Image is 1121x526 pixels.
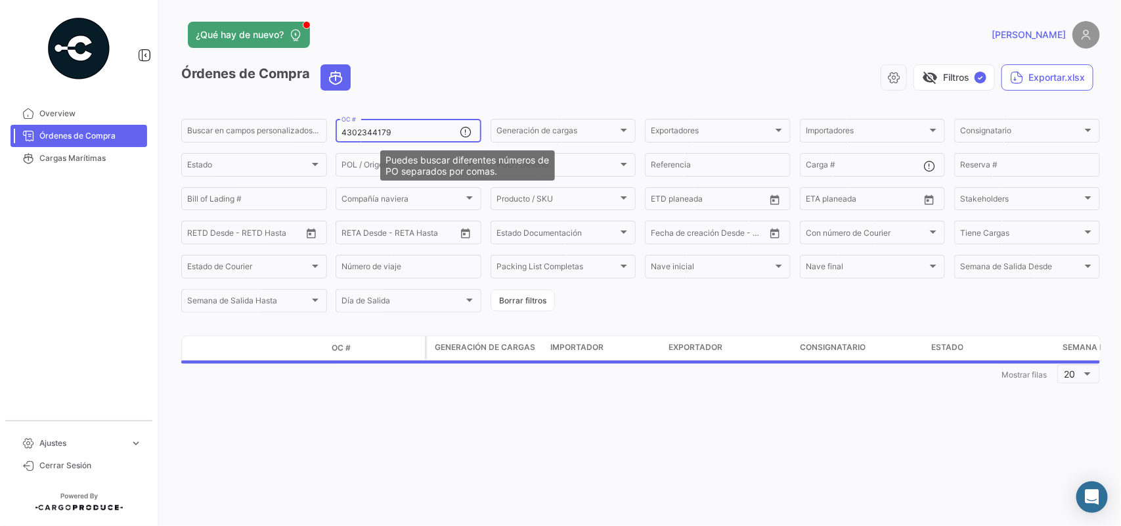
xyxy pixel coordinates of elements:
div: Puedes buscar diferentes números de PO separados por comas. [380,150,555,181]
span: Consignatario [800,341,866,353]
button: Open calendar [456,223,475,243]
span: Stakeholders [960,196,1082,206]
a: Overview [11,102,147,125]
h3: Órdenes de Compra [181,64,355,91]
a: Cargas Marítimas [11,147,147,169]
span: Semana de Salida Hasta [187,298,309,307]
button: ¿Qué hay de nuevo? [188,22,310,48]
datatable-header-cell: Estado Doc. [241,343,326,353]
span: Ajustes [39,437,125,449]
span: Generación de cargas [435,341,535,353]
button: Exportar.xlsx [1001,64,1093,91]
span: ✓ [975,72,986,83]
span: Importadores [806,128,928,137]
span: Generación de cargas [496,128,619,137]
a: Órdenes de Compra [11,125,147,147]
span: Mostrar filas [1001,370,1047,380]
img: powered-by.png [46,16,112,81]
button: Open calendar [301,223,321,243]
input: Desde [341,230,365,239]
datatable-header-cell: Exportador [663,336,795,360]
datatable-header-cell: OC # [326,337,425,359]
input: Hasta [684,196,738,206]
span: Día de Salida [341,298,464,307]
datatable-header-cell: Consignatario [795,336,926,360]
span: Estado de Courier [187,264,309,273]
span: Estado [931,341,963,353]
span: Cargas Marítimas [39,152,142,164]
span: [PERSON_NAME] [992,28,1066,41]
span: ¿Qué hay de nuevo? [196,28,284,41]
span: Con número de Courier [806,230,928,239]
span: Exportadores [651,128,773,137]
datatable-header-cell: Modo de Transporte [208,343,241,353]
span: Nave inicial [651,264,773,273]
button: Ocean [321,65,350,90]
input: Desde [806,196,829,206]
span: Cerrar Sesión [39,460,142,471]
button: Open calendar [765,223,785,243]
span: expand_more [130,437,142,449]
button: Open calendar [919,190,939,209]
span: Estado Documentación [496,230,619,239]
span: Exportador [669,341,722,353]
img: placeholder-user.png [1072,21,1100,49]
span: Packing List Completas [496,264,619,273]
datatable-header-cell: Estado [926,336,1057,360]
span: Estado [187,162,309,171]
span: Compañía naviera [341,196,464,206]
input: Hasta [684,230,738,239]
span: POL / Origen [341,162,464,171]
div: Abrir Intercom Messenger [1076,481,1108,513]
input: Desde [187,230,211,239]
span: visibility_off [922,70,938,85]
button: visibility_offFiltros✓ [913,64,995,91]
datatable-header-cell: Generación de cargas [427,336,545,360]
span: Órdenes de Compra [39,130,142,142]
span: 20 [1065,368,1076,380]
span: Importador [550,341,604,353]
button: Open calendar [765,190,785,209]
button: Borrar filtros [491,290,555,311]
input: Hasta [220,230,275,239]
input: Desde [651,196,674,206]
span: Nave final [806,264,928,273]
span: OC # [332,342,351,354]
span: Consignatario [960,128,1082,137]
span: Producto / SKU [496,196,619,206]
input: Hasta [374,230,429,239]
datatable-header-cell: Importador [545,336,663,360]
span: Semana de Salida Desde [960,264,1082,273]
input: Desde [651,230,674,239]
span: Tiene Cargas [960,230,1082,239]
span: Overview [39,108,142,120]
input: Hasta [839,196,893,206]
